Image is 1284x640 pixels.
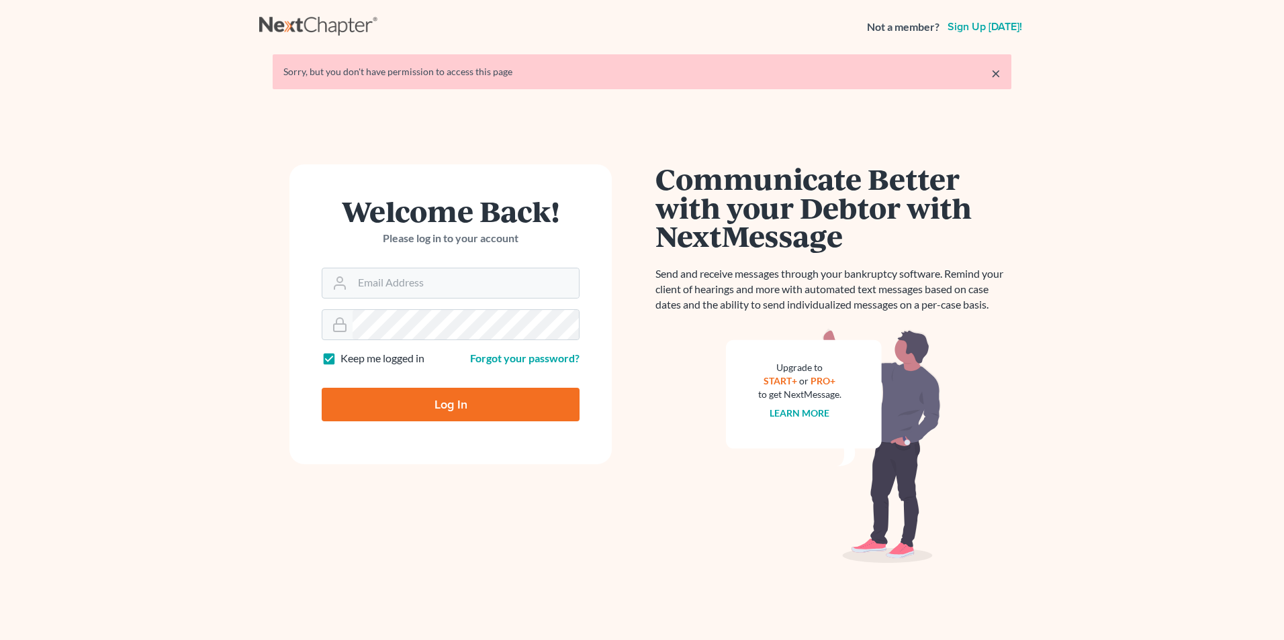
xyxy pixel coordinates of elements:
span: or [800,375,809,386]
a: Forgot your password? [470,352,580,364]
h1: Communicate Better with your Debtor with NextMessage [655,164,1011,250]
label: Keep me logged in [340,351,424,366]
h1: Welcome Back! [322,197,580,225]
a: × [991,65,1001,81]
div: Upgrade to [758,361,841,374]
a: Sign up [DATE]! [945,21,1025,32]
img: nextmessage_bg-59042aed3d76b12b5cd301f8e5b87938c9018125f34e5fa2b7a6b67550977c72.svg [726,329,941,564]
a: Learn more [770,407,830,419]
strong: Not a member? [867,19,939,35]
div: to get NextMessage. [758,388,841,401]
div: Sorry, but you don't have permission to access this page [283,65,1001,78]
input: Email Address [353,268,579,298]
a: START+ [764,375,798,386]
a: PRO+ [811,375,836,386]
input: Log In [322,388,580,421]
p: Please log in to your account [322,231,580,246]
p: Send and receive messages through your bankruptcy software. Remind your client of hearings and mo... [655,266,1011,313]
